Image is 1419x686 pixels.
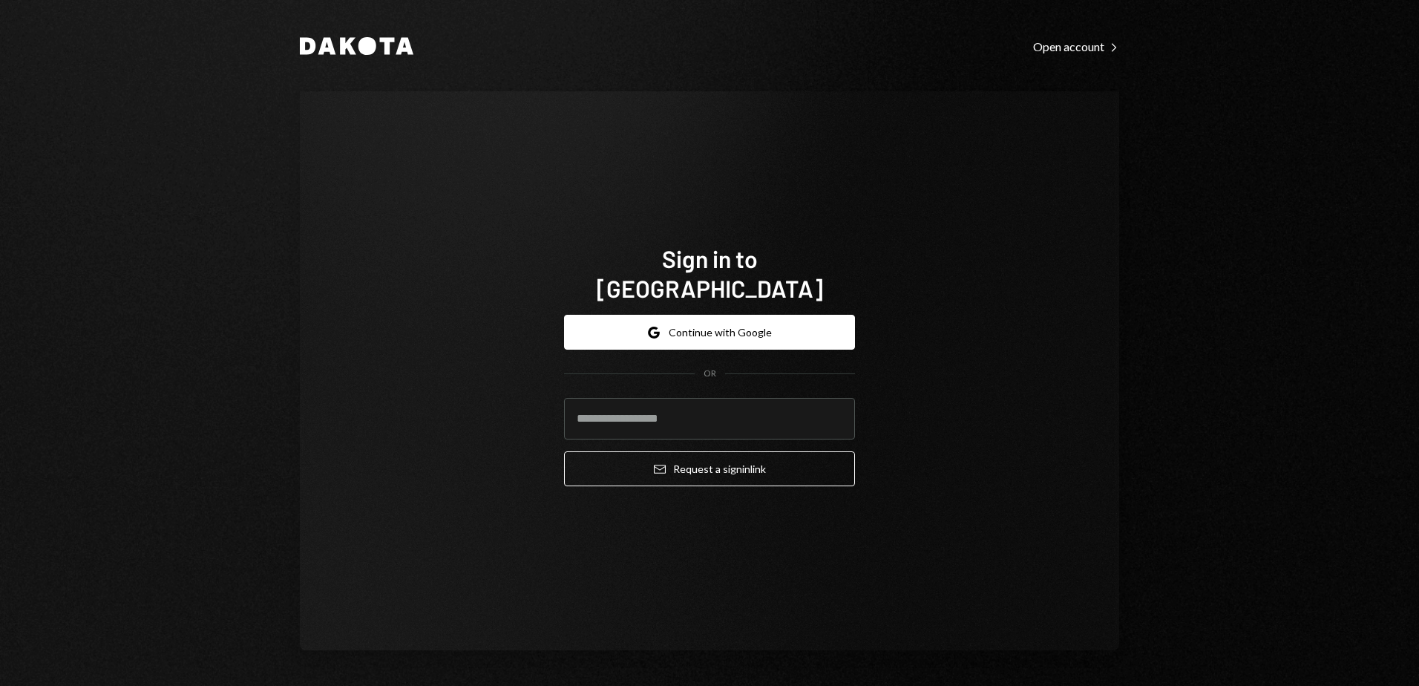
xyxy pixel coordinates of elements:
[564,451,855,486] button: Request a signinlink
[704,367,716,380] div: OR
[564,244,855,303] h1: Sign in to [GEOGRAPHIC_DATA]
[1033,39,1119,54] div: Open account
[564,315,855,350] button: Continue with Google
[1033,38,1119,54] a: Open account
